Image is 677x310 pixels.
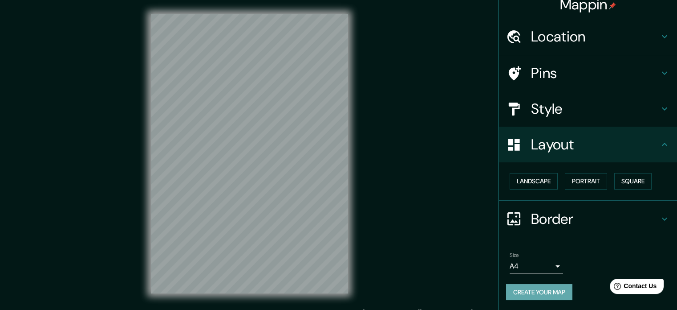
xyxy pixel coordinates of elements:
[614,173,652,190] button: Square
[499,19,677,54] div: Location
[598,275,667,300] iframe: Help widget launcher
[506,284,572,301] button: Create your map
[531,28,659,45] h4: Location
[510,173,558,190] button: Landscape
[565,173,607,190] button: Portrait
[609,2,616,9] img: pin-icon.png
[531,136,659,153] h4: Layout
[531,100,659,118] h4: Style
[499,91,677,127] div: Style
[510,259,563,273] div: A4
[499,55,677,91] div: Pins
[510,251,519,259] label: Size
[151,14,348,293] canvas: Map
[531,210,659,228] h4: Border
[499,201,677,237] div: Border
[531,64,659,82] h4: Pins
[499,127,677,162] div: Layout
